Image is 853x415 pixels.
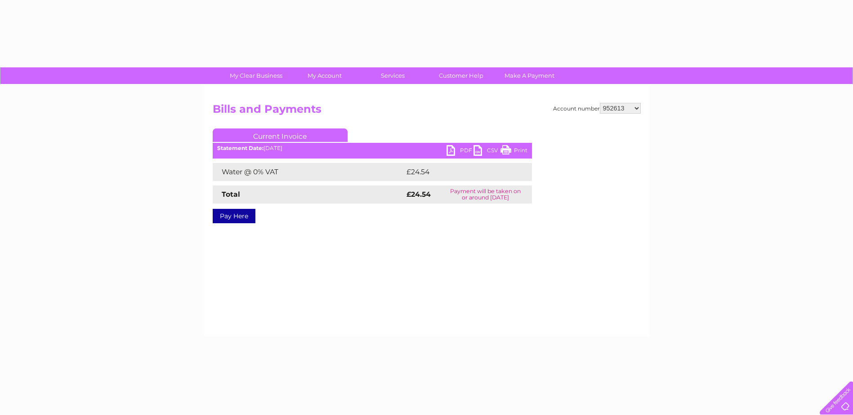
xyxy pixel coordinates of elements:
div: Account number [553,103,641,114]
td: £24.54 [404,163,514,181]
a: Services [356,67,430,84]
a: My Clear Business [219,67,293,84]
h2: Bills and Payments [213,103,641,120]
b: Statement Date: [217,145,263,151]
a: CSV [473,145,500,158]
a: Print [500,145,527,158]
a: My Account [287,67,362,84]
a: PDF [447,145,473,158]
strong: £24.54 [406,190,431,199]
td: Payment will be taken on or around [DATE] [439,185,531,203]
a: Make A Payment [492,67,567,84]
strong: Total [222,190,240,199]
a: Current Invoice [213,128,348,142]
a: Pay Here [213,209,255,223]
a: Customer Help [424,67,498,84]
div: [DATE] [213,145,532,151]
td: Water @ 0% VAT [213,163,404,181]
